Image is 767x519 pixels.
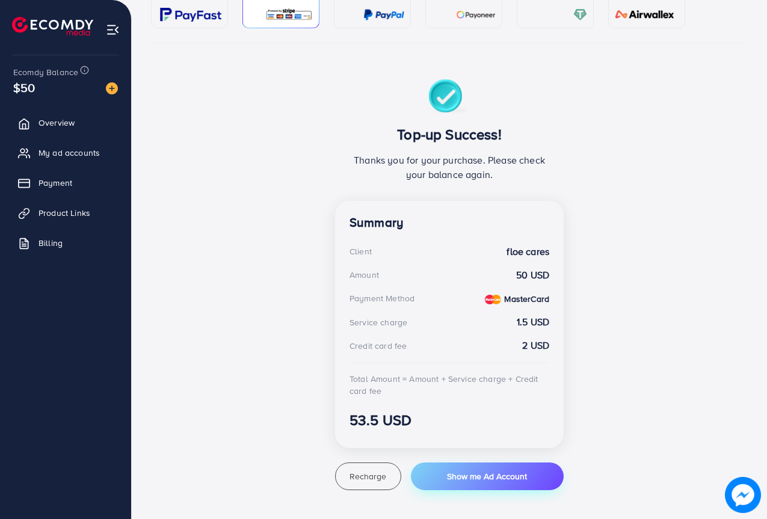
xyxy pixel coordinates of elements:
[363,8,404,22] img: card
[447,470,527,482] span: Show me Ad Account
[13,66,78,78] span: Ecomdy Balance
[517,315,549,329] strong: 1.5 USD
[39,207,90,219] span: Product Links
[428,79,471,116] img: success
[350,470,386,482] span: Recharge
[9,141,122,165] a: My ad accounts
[611,8,679,22] img: card
[106,82,118,94] img: image
[350,411,549,429] h3: 53.5 USD
[350,373,549,398] div: Total Amount = Amount + Service charge + Credit card fee
[160,8,221,22] img: card
[350,292,414,304] div: Payment Method
[9,201,122,225] a: Product Links
[350,245,372,257] div: Client
[516,268,549,282] strong: 50 USD
[456,8,496,22] img: card
[411,462,564,490] button: Show me Ad Account
[504,293,549,305] strong: MasterCard
[335,462,401,490] button: Recharge
[39,147,100,159] span: My ad accounts
[350,269,379,281] div: Amount
[522,339,549,352] strong: 2 USD
[39,237,63,249] span: Billing
[10,74,39,101] span: $50
[485,295,501,304] img: credit
[350,340,407,352] div: Credit card fee
[12,17,93,35] img: logo
[106,23,120,37] img: menu
[9,111,122,135] a: Overview
[573,8,587,22] img: card
[265,8,313,22] img: card
[39,117,75,129] span: Overview
[350,215,549,230] h4: Summary
[9,171,122,195] a: Payment
[350,153,549,182] p: Thanks you for your purchase. Please check your balance again.
[39,177,72,189] span: Payment
[350,316,407,328] div: Service charge
[350,126,549,143] h3: Top-up Success!
[727,479,759,511] img: image
[9,231,122,255] a: Billing
[507,245,549,259] strong: floe cares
